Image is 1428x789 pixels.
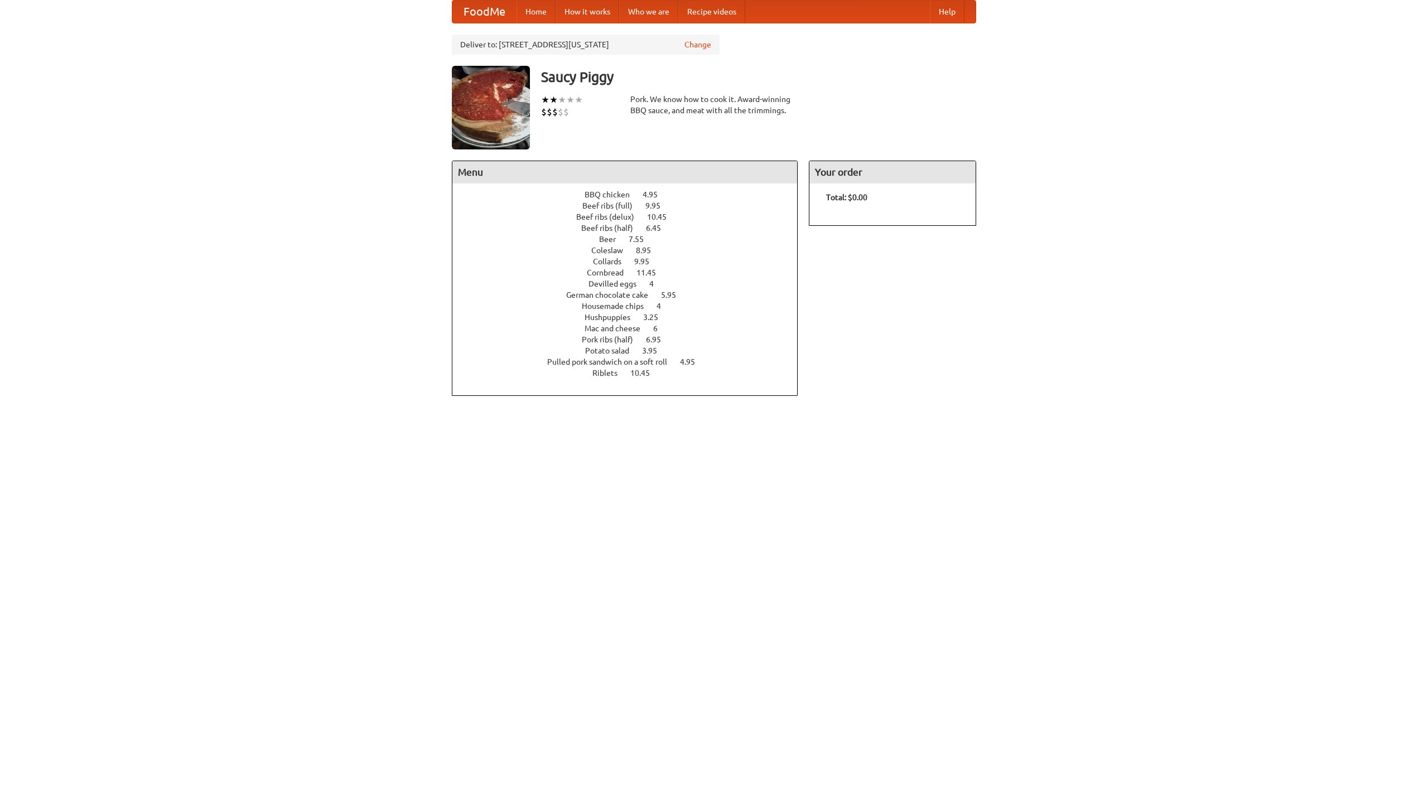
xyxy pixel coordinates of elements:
a: German chocolate cake 5.95 [566,291,697,299]
li: $ [541,106,547,118]
li: ★ [558,94,566,106]
a: Cornbread 11.45 [587,268,677,277]
h4: Your order [809,161,976,183]
span: 4 [649,279,665,288]
li: $ [558,106,563,118]
span: Beef ribs (delux) [576,212,645,221]
a: Beer 7.55 [599,235,664,244]
span: 10.45 [647,212,678,221]
a: Who we are [619,1,678,23]
a: BBQ chicken 4.95 [585,190,678,199]
a: Potato salad 3.95 [585,346,678,355]
span: Beef ribs (half) [581,224,644,233]
span: 5.95 [661,291,687,299]
span: 4 [657,302,672,311]
a: Hushpuppies 3.25 [585,313,679,322]
span: 10.45 [630,369,661,377]
li: $ [552,106,558,118]
span: BBQ chicken [585,190,641,199]
span: Beef ribs (full) [582,201,644,210]
a: Devilled eggs 4 [588,279,674,288]
li: ★ [541,94,549,106]
span: 3.95 [642,346,668,355]
img: angular.jpg [452,66,530,149]
span: Pork ribs (half) [582,335,644,344]
span: 9.95 [645,201,672,210]
span: Beer [599,235,627,244]
a: Recipe videos [678,1,745,23]
li: $ [563,106,569,118]
span: 7.55 [629,235,655,244]
div: Pork. We know how to cook it. Award-winning BBQ sauce, and meat with all the trimmings. [630,94,798,116]
b: Total: $0.00 [826,193,867,202]
span: 3.25 [643,313,669,322]
a: FoodMe [452,1,517,23]
h4: Menu [452,161,797,183]
a: Beef ribs (full) 9.95 [582,201,681,210]
span: 4.95 [643,190,669,199]
a: Riblets 10.45 [592,369,670,377]
span: Housemade chips [582,302,655,311]
span: 11.45 [636,268,667,277]
a: Help [930,1,964,23]
a: Collards 9.95 [593,257,670,266]
span: Pulled pork sandwich on a soft roll [547,357,678,366]
span: Mac and cheese [585,324,652,333]
a: Pork ribs (half) 6.95 [582,335,682,344]
span: Riblets [592,369,629,377]
a: Coleslaw 8.95 [591,246,672,255]
a: Home [517,1,556,23]
span: 6.45 [646,224,672,233]
span: Hushpuppies [585,313,641,322]
span: German chocolate cake [566,291,659,299]
div: Deliver to: [STREET_ADDRESS][US_STATE] [452,35,720,55]
span: Devilled eggs [588,279,648,288]
a: Change [684,39,711,50]
span: 9.95 [634,257,660,266]
a: Beef ribs (delux) 10.45 [576,212,687,221]
a: Mac and cheese 6 [585,324,678,333]
span: 4.95 [680,357,706,366]
span: 8.95 [636,246,662,255]
h3: Saucy Piggy [541,66,976,88]
li: $ [547,106,552,118]
li: ★ [566,94,575,106]
span: Cornbread [587,268,635,277]
span: Collards [593,257,633,266]
a: Pulled pork sandwich on a soft roll 4.95 [547,357,716,366]
span: Coleslaw [591,246,634,255]
span: Potato salad [585,346,640,355]
a: How it works [556,1,619,23]
a: Beef ribs (half) 6.45 [581,224,682,233]
li: ★ [575,94,583,106]
li: ★ [549,94,558,106]
span: 6 [653,324,669,333]
span: 6.95 [646,335,672,344]
a: Housemade chips 4 [582,302,682,311]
